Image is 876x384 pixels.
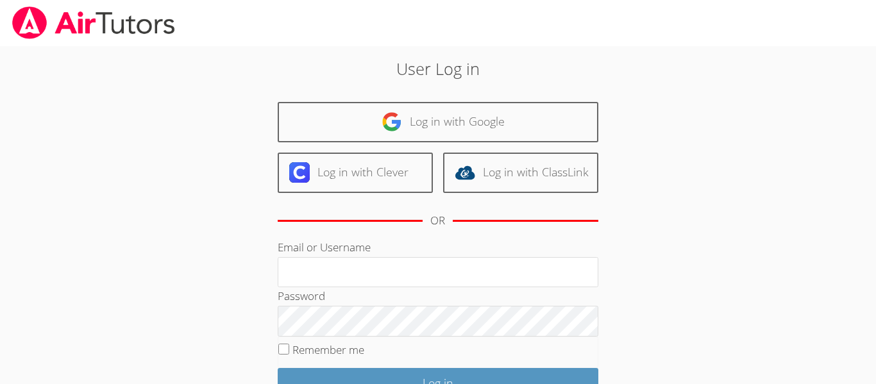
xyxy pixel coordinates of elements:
img: google-logo-50288ca7cdecda66e5e0955fdab243c47b7ad437acaf1139b6f446037453330a.svg [382,112,402,132]
label: Email or Username [278,240,371,255]
img: airtutors_banner-c4298cdbf04f3fff15de1276eac7730deb9818008684d7c2e4769d2f7ddbe033.png [11,6,176,39]
a: Log in with Google [278,102,598,142]
a: Log in with Clever [278,153,433,193]
label: Password [278,288,325,303]
img: classlink-logo-d6bb404cc1216ec64c9a2012d9dc4662098be43eaf13dc465df04b49fa7ab582.svg [455,162,475,183]
a: Log in with ClassLink [443,153,598,193]
img: clever-logo-6eab21bc6e7a338710f1a6ff85c0baf02591cd810cc4098c63d3a4b26e2feb20.svg [289,162,310,183]
label: Remember me [292,342,364,357]
div: OR [430,212,445,230]
h2: User Log in [201,56,675,81]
